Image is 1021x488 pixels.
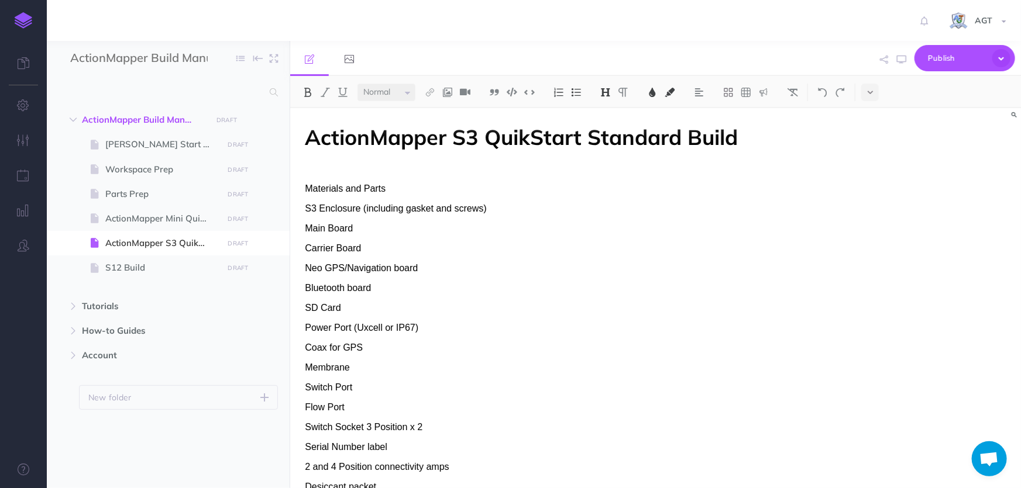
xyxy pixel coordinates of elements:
img: Add video button [460,88,470,97]
span: Materials and Parts [305,184,386,193]
small: DRAFT [228,166,249,174]
span: Workspace Prep [105,162,219,176]
img: Ordered list button [554,88,564,97]
span: Switch Socket 3 Position x 2 [305,422,422,432]
img: iCxL6hB4gPtK36lnwjqkK90dLekSAv8p9JC67nPZ.png [948,11,969,32]
small: DRAFT [228,141,249,148]
img: Redo [835,88,845,97]
span: Membrane [305,362,349,372]
img: Blockquote button [489,88,500,97]
span: Carrier Board [305,243,361,253]
span: Account [82,348,205,362]
span: Publish [928,49,986,67]
span: Coax for GPS [305,342,363,352]
img: Text color button [647,88,658,97]
a: Open chat [972,441,1007,476]
button: DRAFT [212,113,242,127]
button: DRAFT [224,138,253,151]
button: DRAFT [224,188,253,201]
img: Paragraph button [618,88,628,97]
img: Inline code button [524,88,535,96]
img: logo-mark.svg [15,12,32,29]
input: Search [70,82,263,103]
img: Unordered list button [571,88,582,97]
small: DRAFT [228,240,249,247]
span: Tutorials [82,299,205,313]
img: Clear styles button [788,88,798,97]
button: DRAFT [224,261,253,275]
span: S3 Enclosure (including gasket and screws) [305,203,486,213]
img: Code block button [507,88,517,96]
img: Italic button [320,88,331,97]
span: Flow Port [305,402,345,412]
p: New folder [88,391,132,404]
span: How-to Guides [82,324,205,338]
button: New folder [79,385,278,410]
img: Create table button [741,88,751,97]
span: AGT [969,15,998,26]
img: Undo [817,88,828,97]
img: Headings dropdown button [600,88,611,97]
button: DRAFT [224,237,253,250]
span: Parts Prep [105,187,219,201]
span: Power Port (Uxcell or IP67) [305,323,418,333]
img: Callout dropdown menu button [758,88,769,97]
button: Publish [915,45,1015,71]
img: Alignment dropdown menu button [694,88,704,97]
span: Switch Port [305,382,352,392]
img: Link button [425,88,435,97]
span: ActionMapper Mini QuikStart Build Procedure [105,212,219,226]
span: Serial Number label [305,442,387,452]
img: Text background color button [665,88,675,97]
button: DRAFT [224,163,253,176]
span: ActionMapper Build Manual [82,113,205,127]
img: Underline button [338,88,348,97]
span: Neo GPS/Navigation board [305,263,418,273]
small: DRAFT [216,116,237,124]
span: ActionMapper S3 QuikStart Standard Build [305,124,738,150]
span: [PERSON_NAME] Start Here [105,137,219,151]
img: Add image button [442,88,453,97]
span: 2 and 4 Position connectivity amps [305,462,449,472]
input: Documentation Name [70,50,208,67]
span: S12 Build [105,261,219,275]
small: DRAFT [228,191,249,198]
img: Bold button [302,88,313,97]
span: Bluetooth board [305,283,371,293]
span: ActionMapper S3 QuikStart Standard Build [105,236,219,250]
small: DRAFT [228,264,249,272]
button: DRAFT [224,212,253,226]
small: DRAFT [228,215,249,223]
span: SD Card [305,303,341,313]
span: Main Board [305,223,353,233]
